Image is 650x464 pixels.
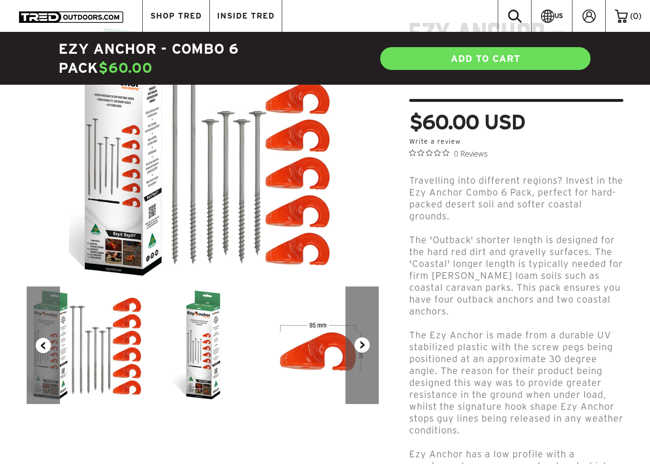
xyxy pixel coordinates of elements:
[69,19,337,286] img: EzyAnchor6Pack2_700x.jpg
[345,286,379,404] button: Next
[27,286,60,404] button: Previous
[144,286,262,404] img: EzyAnchor6Pack_300x.jpg
[19,11,123,23] img: TRED Outdoors America
[454,146,488,160] span: 0 Reviews
[379,46,591,71] a: ADD TO CART
[262,286,379,404] img: EzyAnchor6Pack3_300x.jpg
[409,175,623,222] p: Travelling into different regions? Invest in the Ezy Anchor Combo 6 Pack, perfect for hard-packed...
[633,11,639,20] span: 0
[409,234,623,317] p: The 'Outback' shorter length is designed for the hard red dirt and gravelly surfaces. The 'Coasta...
[150,12,202,20] span: SHOP TRED
[98,60,153,76] span: $60.00
[615,10,628,23] img: cart-icon
[409,329,623,436] p: The Ezy Anchor is made from a durable UV stabilized plastic with the screw pegs being positioned ...
[27,286,144,404] img: EzyAnchor6Pack2_300x.jpg
[630,12,641,20] span: ( )
[409,138,461,145] a: Write a review
[217,12,275,20] span: INSIDE TRED
[409,146,488,160] button: Rated 0 out of 5 stars from 0 reviews. Jump to reviews.
[409,111,525,132] span: $60.00 USD
[59,39,325,78] h4: Ezy Anchor - Combo 6 pack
